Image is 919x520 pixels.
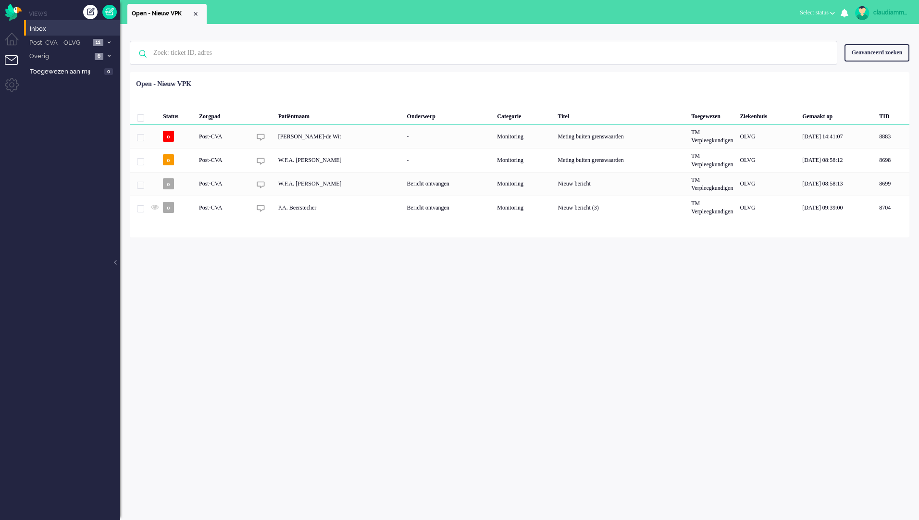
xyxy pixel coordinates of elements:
span: 0 [104,68,113,75]
div: Zorgpad [196,105,251,124]
input: Zoek: ticket ID, adres [146,41,824,64]
div: TM Verpleegkundigen [688,196,736,219]
span: Open - Nieuw VPK [132,10,192,18]
img: ic_chat_grey.svg [257,204,265,212]
img: avatar [855,6,869,20]
div: Geavanceerd zoeken [844,44,909,61]
li: Tickets menu [5,55,26,77]
div: Bericht ontvangen [404,196,494,219]
span: Post-CVA - OLVG [28,38,90,48]
div: Toegewezen [688,105,736,124]
div: Monitoring [494,172,554,196]
div: TM Verpleegkundigen [688,172,736,196]
div: Onderwerp [404,105,494,124]
div: Bericht ontvangen [404,172,494,196]
div: 8704 [876,196,909,219]
div: Post-CVA [196,124,251,148]
div: Patiëntnaam [275,105,404,124]
li: View [127,4,207,24]
span: Toegewezen aan mij [30,67,101,76]
div: 8883 [130,124,909,148]
a: Toegewezen aan mij 0 [28,66,120,76]
div: [DATE] 08:58:13 [799,172,876,196]
div: Post-CVA [196,172,251,196]
img: flow_omnibird.svg [5,4,22,21]
li: Views [29,10,120,18]
div: Open - Nieuw VPK [136,79,191,89]
span: 6 [95,53,103,60]
div: Monitoring [494,124,554,148]
span: Overig [28,52,92,61]
div: Post-CVA [196,148,251,172]
span: o [163,154,174,165]
div: 8698 [130,148,909,172]
div: TID [876,105,909,124]
div: [DATE] 09:39:00 [799,196,876,219]
img: ic_chat_grey.svg [257,181,265,189]
div: OLVG [736,172,799,196]
div: [DATE] 14:41:07 [799,124,876,148]
div: Monitoring [494,196,554,219]
div: OLVG [736,148,799,172]
div: 8698 [876,148,909,172]
div: - [404,124,494,148]
div: OLVG [736,124,799,148]
div: Close tab [192,10,199,18]
div: Titel [554,105,688,124]
div: [PERSON_NAME]-de Wit [275,124,404,148]
div: Creëer ticket [83,5,98,19]
a: Quick Ticket [102,5,117,19]
div: W.F.A. [PERSON_NAME] [275,148,404,172]
a: claudiammsc [853,6,909,20]
li: Admin menu [5,78,26,99]
span: o [163,202,174,213]
img: ic-search-icon.svg [130,41,155,66]
span: Select status [800,9,829,16]
div: Monitoring [494,148,554,172]
div: Gemaakt op [799,105,876,124]
div: Meting buiten grenswaarden [554,124,688,148]
span: 11 [93,39,103,46]
div: 8883 [876,124,909,148]
div: W.F.A. [PERSON_NAME] [275,172,404,196]
img: ic_chat_grey.svg [257,157,265,165]
div: Post-CVA [196,196,251,219]
div: Ziekenhuis [736,105,799,124]
li: Dashboard menu [5,33,26,54]
span: Inbox [30,25,120,34]
div: [DATE] 08:58:12 [799,148,876,172]
button: Select status [794,6,841,20]
div: Nieuw bericht [554,172,688,196]
div: Categorie [494,105,554,124]
div: Nieuw bericht (3) [554,196,688,219]
div: 8699 [876,172,909,196]
div: 8704 [130,196,909,219]
div: Status [160,105,196,124]
a: Omnidesk [5,6,22,13]
div: - [404,148,494,172]
div: Meting buiten grenswaarden [554,148,688,172]
img: ic_chat_grey.svg [257,133,265,141]
span: o [163,131,174,142]
div: claudiammsc [873,8,909,17]
span: o [163,178,174,189]
div: P.A. Beerstecher [275,196,404,219]
div: TM Verpleegkundigen [688,124,736,148]
a: Inbox [28,23,120,34]
div: TM Verpleegkundigen [688,148,736,172]
div: 8699 [130,172,909,196]
div: OLVG [736,196,799,219]
li: Select status [794,3,841,24]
